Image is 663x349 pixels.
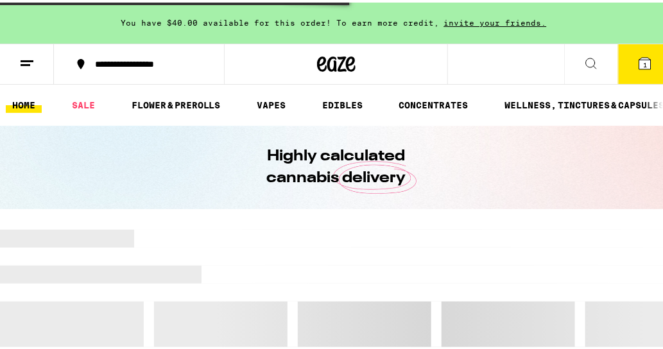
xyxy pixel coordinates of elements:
[121,16,440,24] span: You have $40.00 available for this order! To earn more credit,
[440,16,551,24] span: invite your friends.
[250,95,292,110] a: VAPES
[393,95,475,110] a: CONCENTRATES
[65,95,101,110] a: SALE
[316,95,369,110] a: EDIBLES
[643,58,647,66] span: 1
[125,95,227,110] a: FLOWER & PREROLLS
[6,95,42,110] a: HOME
[8,9,93,19] span: Hi. Need any help?
[230,143,442,187] h1: Highly calculated cannabis delivery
